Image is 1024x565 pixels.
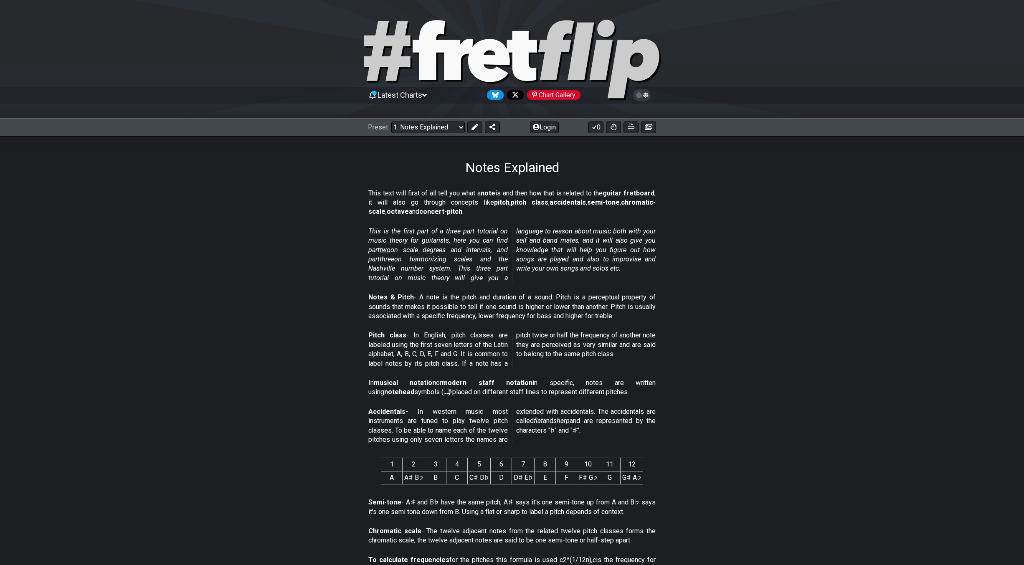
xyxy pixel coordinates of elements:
th: 10 [577,458,599,471]
strong: notehead [384,388,414,396]
strong: Accidentals [368,408,406,416]
p: In or in specific, notes are written using symbols (𝅝 𝅗𝅥 𝅘𝅥 𝅘𝅥𝅮) placed on different staff lines to r... [368,378,656,397]
span: Preset [368,123,388,131]
strong: guitar fretboard [603,189,654,197]
strong: modern staff notation [442,379,532,387]
button: Login [530,122,559,133]
td: A [381,471,403,484]
strong: note [481,189,495,197]
select: Preset [391,122,465,133]
p: - A note is the pitch and duration of a sound. Pitch is a perceptual property of sounds that make... [368,293,656,321]
th: 7 [512,458,535,471]
strong: Semi-tone [368,498,401,506]
strong: semi-tone [587,198,620,206]
button: Share Preset [485,122,500,133]
a: Follow #fretflip at Bluesky [484,90,504,100]
th: 4 [446,458,468,471]
strong: To calculate frequencies [368,556,449,564]
strong: Chromatic scale [368,527,421,535]
em: This is the first part of a three part tutorial on music theory for guitarists, here you can find... [368,227,656,282]
strong: octave [387,208,409,215]
td: F♯ G♭ [577,471,599,484]
strong: Pitch class [368,331,406,339]
button: 0 [588,122,603,133]
em: flat [534,417,543,425]
th: 3 [425,458,446,471]
span: Toggle light / dark theme [637,91,647,99]
button: Edit Preset [467,122,482,133]
th: 2 [403,458,425,471]
p: - In western music most instruments are tuned to play twelve pitch classes. To be able to name ea... [368,407,656,445]
th: 12 [621,458,643,471]
button: Create image [641,122,656,133]
th: 8 [535,458,556,471]
a: #fretflip at Pinterest [524,90,580,100]
strong: musical notation [374,379,436,387]
button: Toggle Dexterity for all fretkits [606,122,621,133]
em: c [593,556,596,564]
strong: concert-pitch [419,208,462,215]
td: B [425,471,446,484]
span: three [380,255,394,263]
td: C♯ D♭ [468,471,491,484]
td: D♯ E♭ [512,471,535,484]
strong: pitch [494,198,509,206]
em: sharp [553,417,570,425]
strong: accidentals [550,198,586,206]
th: 1 [381,458,403,471]
p: - A♯ and B♭ have the same pitch, A♯ says it's one semi-tone up from A and B♭ says it's one semi t... [368,498,656,517]
td: C [446,471,468,484]
p: This text will first of all tell you what a is and then how that is related to the , it will also... [368,189,656,217]
a: Follow #fretflip at X [504,90,524,100]
td: D [491,471,512,484]
td: G [599,471,621,484]
td: E [535,471,556,484]
p: - The twelve adjacent notes from the related twelve pitch classes forms the chromatic scale, the ... [368,527,656,545]
th: 9 [556,458,577,471]
th: 6 [491,458,512,471]
button: Print [624,122,639,133]
span: two [380,246,390,254]
p: - In English, pitch classes are labeled using the first seven letters of the Latin alphabet, A, B... [368,331,656,368]
th: 5 [468,458,491,471]
strong: Notes & Pitch [368,293,414,301]
td: A♯ B♭ [403,471,425,484]
td: G♯ A♭ [621,471,643,484]
strong: pitch class [511,198,548,206]
span: Latest Charts [378,91,422,99]
th: 11 [599,458,621,471]
td: F [556,471,577,484]
div: Chart Gallery [527,90,580,100]
h1: Notes Explained [465,160,559,175]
